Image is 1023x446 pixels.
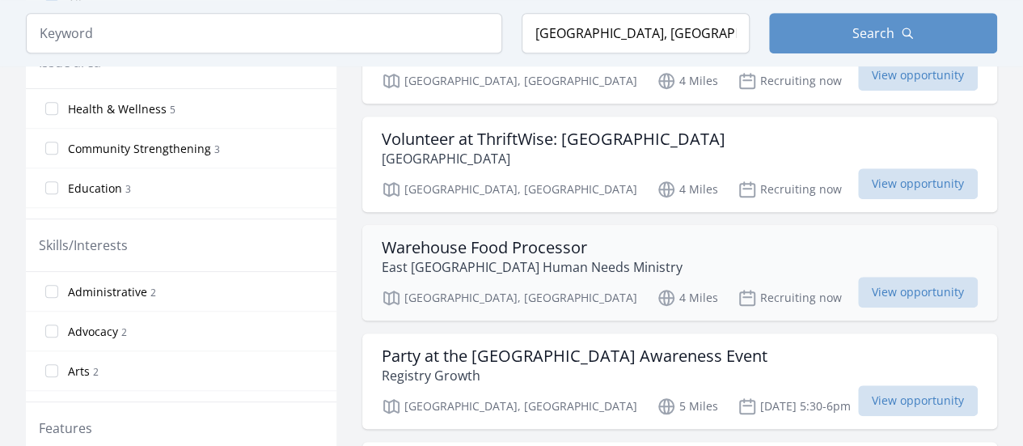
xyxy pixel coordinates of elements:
[125,182,131,196] span: 3
[382,238,683,257] h3: Warehouse Food Processor
[121,325,127,339] span: 2
[362,225,997,321] a: Warehouse Food Processor East [GEOGRAPHIC_DATA] Human Needs Ministry [GEOGRAPHIC_DATA], [GEOGRAPH...
[26,13,502,53] input: Keyword
[382,288,637,308] p: [GEOGRAPHIC_DATA], [GEOGRAPHIC_DATA]
[45,142,58,155] input: Community Strengthening 3
[657,397,718,416] p: 5 Miles
[39,418,92,438] legend: Features
[858,385,978,416] span: View opportunity
[382,149,725,168] p: [GEOGRAPHIC_DATA]
[522,13,750,53] input: Location
[362,117,997,212] a: Volunteer at ThriftWise: [GEOGRAPHIC_DATA] [GEOGRAPHIC_DATA] [GEOGRAPHIC_DATA], [GEOGRAPHIC_DATA]...
[738,288,842,308] p: Recruiting now
[45,102,58,115] input: Health & Wellness 5
[738,71,842,91] p: Recruiting now
[170,103,175,117] span: 5
[68,181,122,197] span: Education
[68,141,211,157] span: Community Strengthening
[382,130,725,149] h3: Volunteer at ThriftWise: [GEOGRAPHIC_DATA]
[382,257,683,277] p: East [GEOGRAPHIC_DATA] Human Needs Ministry
[852,23,894,43] span: Search
[362,333,997,429] a: Party at the [GEOGRAPHIC_DATA] Awareness Event Registry Growth [GEOGRAPHIC_DATA], [GEOGRAPHIC_DAT...
[382,366,767,385] p: Registry Growth
[68,284,147,300] span: Administrative
[45,285,58,298] input: Administrative 2
[657,71,718,91] p: 4 Miles
[45,181,58,194] input: Education 3
[68,101,167,117] span: Health & Wellness
[68,324,118,340] span: Advocacy
[858,60,978,91] span: View opportunity
[45,325,58,338] input: Advocacy 2
[382,71,637,91] p: [GEOGRAPHIC_DATA], [GEOGRAPHIC_DATA]
[738,180,842,199] p: Recruiting now
[858,168,978,199] span: View opportunity
[382,180,637,199] p: [GEOGRAPHIC_DATA], [GEOGRAPHIC_DATA]
[382,346,767,366] h3: Party at the [GEOGRAPHIC_DATA] Awareness Event
[93,365,99,379] span: 2
[382,397,637,416] p: [GEOGRAPHIC_DATA], [GEOGRAPHIC_DATA]
[39,236,128,255] legend: Skills/Interests
[68,363,90,380] span: Arts
[657,288,718,308] p: 4 Miles
[858,277,978,308] span: View opportunity
[769,13,997,53] button: Search
[150,286,156,299] span: 2
[45,364,58,377] input: Arts 2
[738,397,851,416] p: [DATE] 5:30-6pm
[657,180,718,199] p: 4 Miles
[214,142,220,156] span: 3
